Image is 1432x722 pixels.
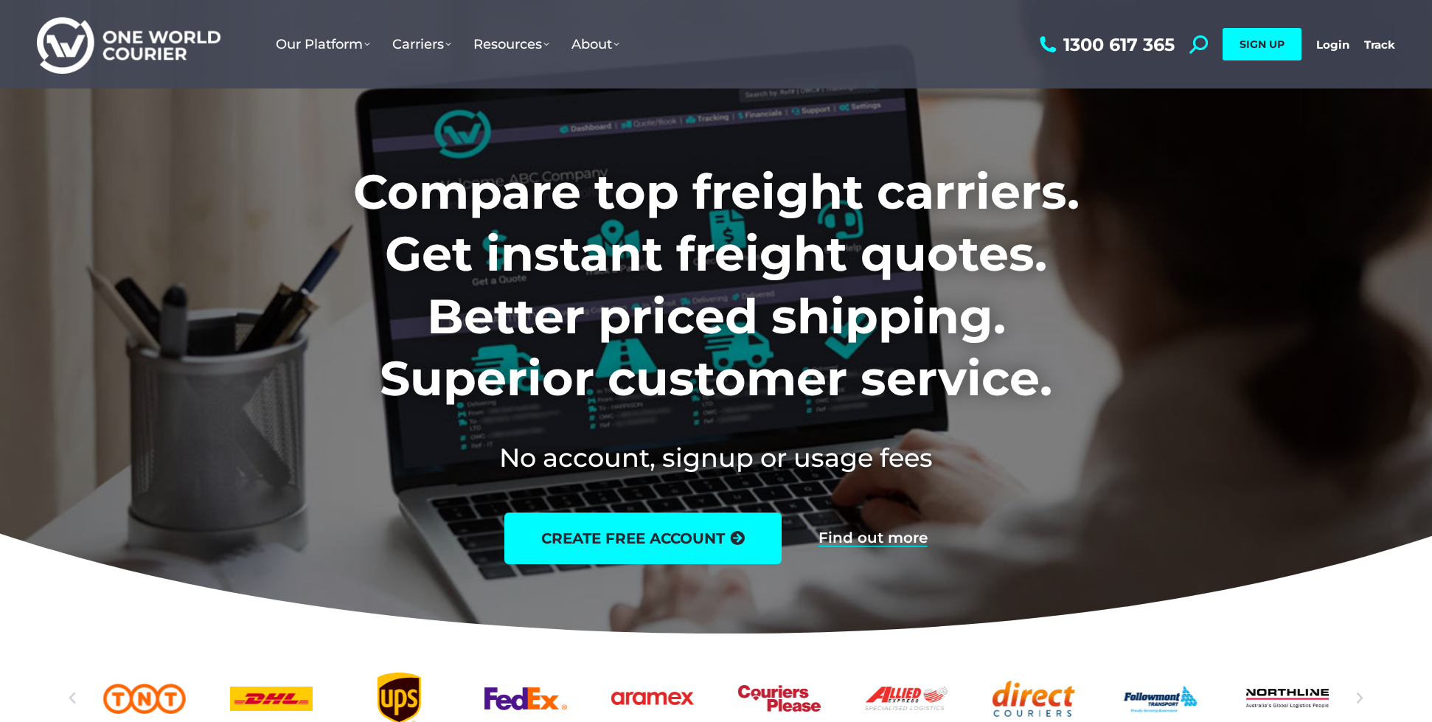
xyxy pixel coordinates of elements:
[265,21,381,67] a: Our Platform
[392,36,451,52] span: Carriers
[462,21,560,67] a: Resources
[276,36,370,52] span: Our Platform
[256,440,1177,476] h2: No account, signup or usage fees
[1316,38,1349,52] a: Login
[1223,28,1301,60] a: SIGN UP
[256,161,1177,410] h1: Compare top freight carriers. Get instant freight quotes. Better priced shipping. Superior custom...
[37,15,220,74] img: One World Courier
[381,21,462,67] a: Carriers
[504,513,782,564] a: create free account
[1364,38,1395,52] a: Track
[818,530,928,546] a: Find out more
[571,36,619,52] span: About
[560,21,630,67] a: About
[473,36,549,52] span: Resources
[1036,35,1175,54] a: 1300 617 365
[1240,38,1285,51] span: SIGN UP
